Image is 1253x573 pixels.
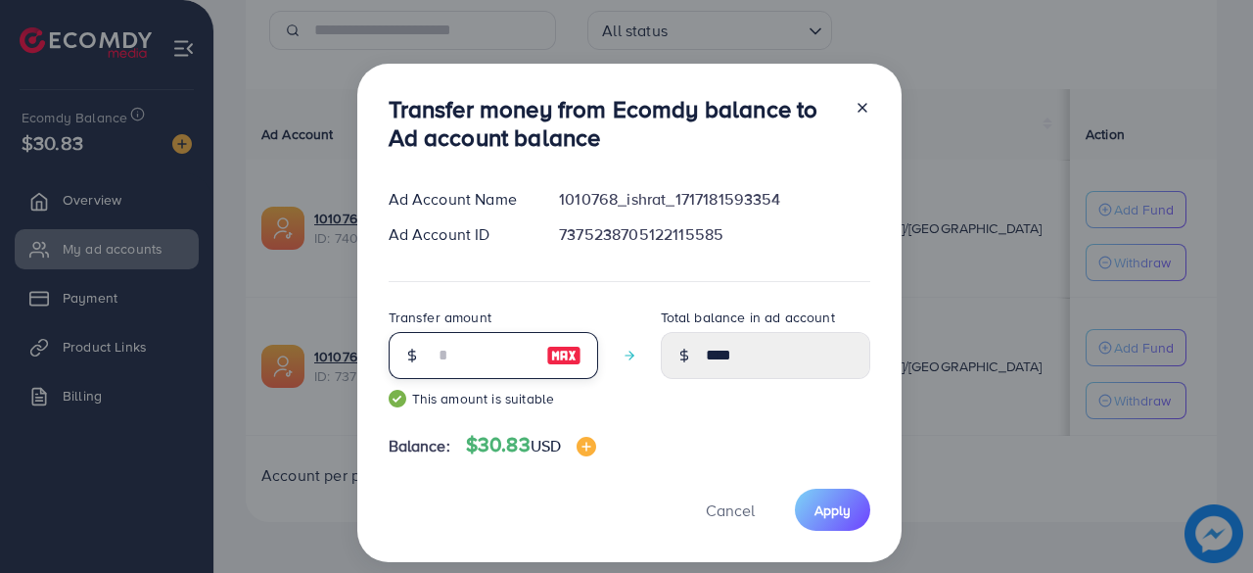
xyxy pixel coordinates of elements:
label: Transfer amount [389,308,491,327]
button: Cancel [681,489,779,531]
span: Cancel [706,500,755,521]
label: Total balance in ad account [661,308,835,327]
span: Apply [814,501,851,520]
span: Balance: [389,435,450,457]
h4: $30.83 [466,433,596,457]
small: This amount is suitable [389,389,598,408]
img: image [577,437,596,456]
div: 7375238705122115585 [543,223,885,246]
img: guide [389,390,406,407]
div: Ad Account ID [373,223,544,246]
span: USD [531,435,561,456]
div: Ad Account Name [373,188,544,211]
div: 1010768_ishrat_1717181593354 [543,188,885,211]
img: image [546,344,581,367]
h3: Transfer money from Ecomdy balance to Ad account balance [389,95,839,152]
button: Apply [795,489,870,531]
